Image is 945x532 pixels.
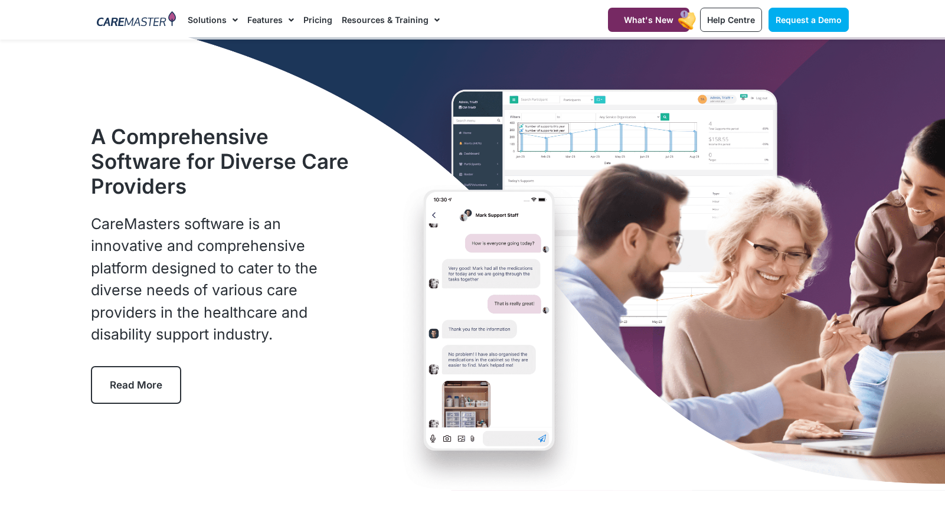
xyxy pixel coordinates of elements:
[91,124,357,198] h1: A Comprehensive Software for Diverse Care Providers
[700,8,762,32] a: Help Centre
[91,366,181,404] a: Read More
[769,8,849,32] a: Request a Demo
[776,15,842,25] span: Request a Demo
[110,379,162,391] span: Read More
[97,11,176,29] img: CareMaster Logo
[624,15,673,25] span: What's New
[608,8,689,32] a: What's New
[707,15,755,25] span: Help Centre
[91,213,357,346] p: CareMasters software is an innovative and comprehensive platform designed to cater to the diverse...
